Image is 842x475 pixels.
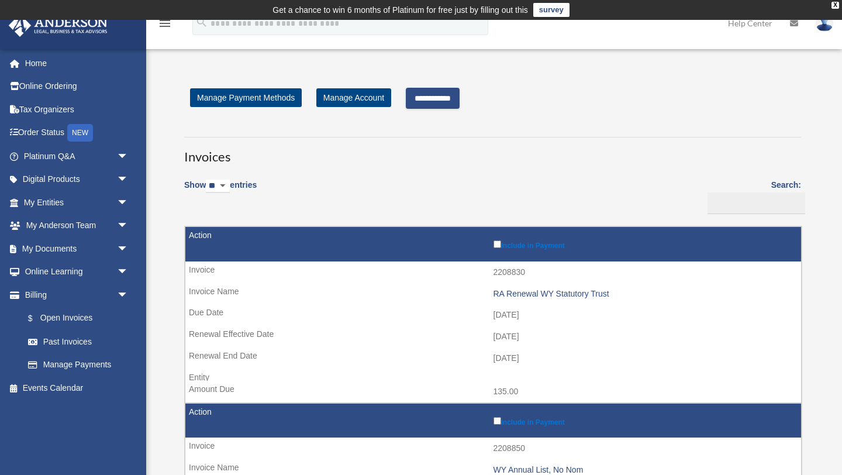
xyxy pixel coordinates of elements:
a: $Open Invoices [16,307,134,331]
span: arrow_drop_down [117,191,140,215]
a: Tax Organizers [8,98,146,121]
input: Include in Payment [494,417,501,425]
input: Include in Payment [494,240,501,248]
img: Anderson Advisors Platinum Portal [5,14,111,37]
a: My Entitiesarrow_drop_down [8,191,146,214]
a: survey [533,3,570,17]
span: $ [34,311,40,326]
div: close [831,2,839,9]
div: WY Annual List, No Nom [494,465,796,475]
a: Events Calendar [8,376,146,400]
a: Online Ordering [8,75,146,98]
td: [DATE] [185,326,801,348]
td: 2208830 [185,261,801,284]
a: My Anderson Teamarrow_drop_down [8,214,146,237]
span: arrow_drop_down [117,283,140,307]
td: 135.00 [185,381,801,403]
div: RA Renewal WY Statutory Trust [494,289,796,299]
label: Include in Payment [494,415,796,426]
a: Order StatusNEW [8,121,146,145]
h3: Invoices [184,137,801,166]
i: search [195,16,208,29]
span: arrow_drop_down [117,168,140,192]
span: arrow_drop_down [117,214,140,238]
a: Manage Account [316,88,391,107]
a: My Documentsarrow_drop_down [8,237,146,260]
span: arrow_drop_down [117,144,140,168]
a: Digital Productsarrow_drop_down [8,168,146,191]
a: Past Invoices [16,330,140,353]
a: Home [8,51,146,75]
img: User Pic [816,15,833,32]
i: menu [158,16,172,30]
a: Manage Payments [16,353,140,377]
td: [DATE] [185,304,801,326]
label: Show entries [184,178,257,205]
label: Search: [703,178,801,214]
div: NEW [67,124,93,142]
a: Manage Payment Methods [190,88,302,107]
input: Search: [708,192,805,215]
a: Platinum Q&Aarrow_drop_down [8,144,146,168]
td: 2208850 [185,438,801,460]
label: Include in Payment [494,238,796,250]
div: Get a chance to win 6 months of Platinum for free just by filling out this [272,3,528,17]
select: Showentries [206,180,230,193]
span: arrow_drop_down [117,260,140,284]
a: Billingarrow_drop_down [8,283,140,307]
a: Online Learningarrow_drop_down [8,260,146,284]
span: arrow_drop_down [117,237,140,261]
td: [DATE] [185,347,801,370]
a: menu [158,20,172,30]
